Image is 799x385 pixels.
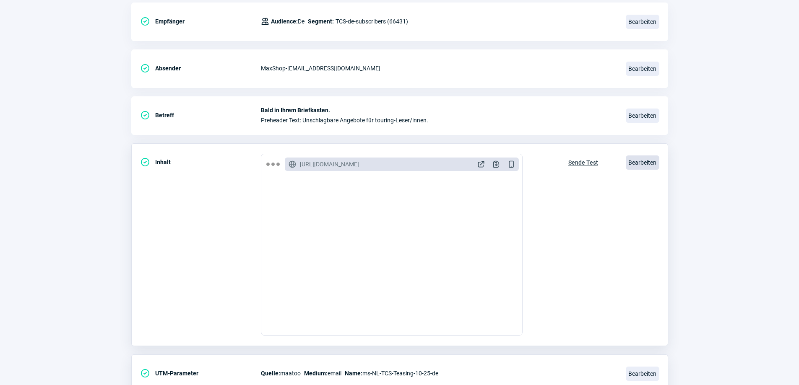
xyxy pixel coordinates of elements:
[140,154,261,171] div: Inhalt
[626,367,659,381] span: Bearbeiten
[308,16,334,26] span: Segment:
[345,370,362,377] span: Name:
[261,107,616,114] span: Bald in Ihrem Briefkasten.
[140,107,261,124] div: Betreff
[626,155,659,170] span: Bearbeiten
[304,368,341,378] span: email
[261,370,280,377] span: Quelle:
[140,60,261,77] div: Absender
[261,13,408,30] div: TCS-de-subscribers (66431)
[271,16,305,26] span: De
[626,109,659,123] span: Bearbeiten
[140,13,261,30] div: Empfänger
[626,15,659,29] span: Bearbeiten
[568,156,598,169] span: Sende Test
[626,62,659,76] span: Bearbeiten
[560,154,607,170] button: Sende Test
[300,160,359,168] span: [URL][DOMAIN_NAME]
[304,370,328,377] span: Medium:
[345,368,438,378] span: ms-NL-TCS-Teasing-10-25-de
[261,117,616,124] span: Preheader Text: Unschlagbare Angebote für touring-Leser/innen.
[261,60,616,77] div: MaxShop - [EMAIL_ADDRESS][DOMAIN_NAME]
[261,368,301,378] span: maatoo
[140,365,261,382] div: UTM-Parameter
[271,18,298,25] span: Audience:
